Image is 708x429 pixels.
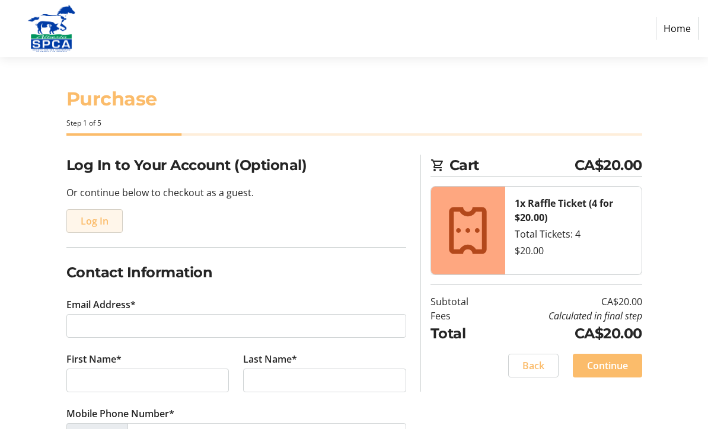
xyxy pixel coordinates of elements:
span: Cart [449,155,575,176]
td: Calculated in final step [491,309,642,323]
label: Mobile Phone Number* [66,406,174,421]
span: CA$20.00 [575,155,642,176]
button: Continue [573,354,642,377]
label: Last Name* [243,352,297,366]
div: Total Tickets: 4 [515,227,632,241]
td: Fees [430,309,492,323]
span: Back [522,358,544,373]
td: CA$20.00 [491,294,642,309]
td: Total [430,323,492,344]
p: Or continue below to checkout as a guest. [66,185,406,200]
a: Home [656,17,699,40]
span: Log In [81,214,109,228]
button: Log In [66,209,123,233]
label: First Name* [66,352,122,366]
button: Back [508,354,559,377]
td: Subtotal [430,294,492,309]
label: Email Address* [66,297,136,312]
div: Step 1 of 5 [66,118,642,129]
h2: Log In to Your Account (Optional) [66,155,406,176]
img: Alberta SPCA's Logo [9,5,94,52]
h2: Contact Information [66,262,406,283]
strong: 1x Raffle Ticket (4 for $20.00) [515,197,613,224]
h1: Purchase [66,85,642,113]
div: $20.00 [515,244,632,258]
td: CA$20.00 [491,323,642,344]
span: Continue [587,358,628,373]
